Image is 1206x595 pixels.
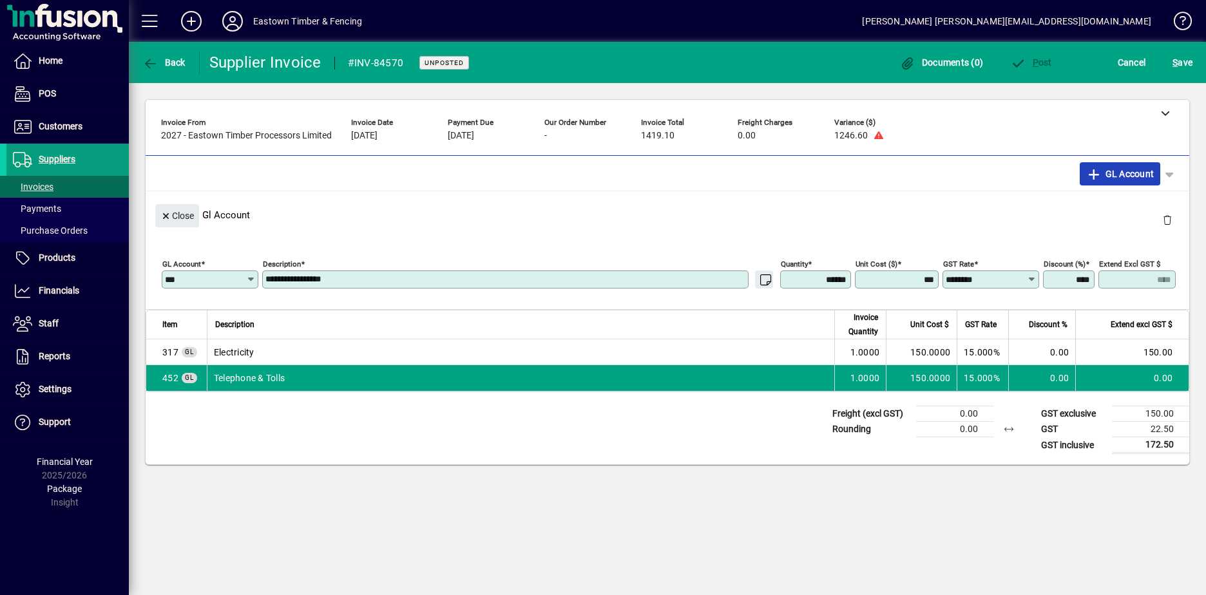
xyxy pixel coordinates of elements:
[1044,260,1086,269] mat-label: Discount (%)
[1029,317,1067,332] span: Discount %
[139,51,189,74] button: Back
[957,339,1008,365] td: 15.000%
[1172,52,1192,73] span: ave
[826,422,916,437] td: Rounding
[39,55,62,66] span: Home
[161,131,332,141] span: 2027 - Eastown Timber Processors Limited
[1086,164,1154,184] span: GL Account
[39,351,70,361] span: Reports
[957,365,1008,391] td: 15.000%
[6,373,129,406] a: Settings
[162,372,178,384] span: Telephone & Tolls
[13,225,88,236] span: Purchase Orders
[13,203,61,214] span: Payments
[1008,339,1075,365] td: 0.00
[253,11,362,32] div: Eastown Timber & Fencing
[448,131,474,141] span: [DATE]
[185,374,194,381] span: GL
[1080,162,1160,185] button: GL Account
[916,422,993,437] td: 0.00
[1118,52,1146,73] span: Cancel
[1112,422,1189,437] td: 22.50
[146,191,1189,238] div: Gl Account
[1164,3,1190,44] a: Knowledge Base
[215,317,254,332] span: Description
[899,57,983,68] span: Documents (0)
[1035,437,1112,453] td: GST inclusive
[641,131,675,141] span: 1419.10
[6,242,129,274] a: Products
[162,260,201,269] mat-label: GL Account
[185,348,194,355] span: GL
[1007,51,1055,74] button: Post
[425,59,464,67] span: Unposted
[544,131,547,141] span: -
[6,220,129,241] a: Purchase Orders
[1035,406,1112,422] td: GST exclusive
[1075,339,1189,365] td: 150.00
[6,78,129,110] a: POS
[1099,260,1160,269] mat-label: Extend excl GST $
[862,11,1151,32] div: [PERSON_NAME] [PERSON_NAME][EMAIL_ADDRESS][DOMAIN_NAME]
[162,317,178,332] span: Item
[155,204,199,227] button: Close
[6,111,129,143] a: Customers
[1172,57,1178,68] span: S
[37,457,93,467] span: Financial Year
[39,285,79,296] span: Financials
[47,484,82,494] span: Package
[1112,406,1189,422] td: 150.00
[212,10,253,33] button: Profile
[6,176,129,198] a: Invoices
[886,339,957,365] td: 150.0000
[39,121,82,131] span: Customers
[142,57,186,68] span: Back
[6,406,129,439] a: Support
[263,260,301,269] mat-label: Description
[916,406,993,422] td: 0.00
[39,417,71,427] span: Support
[39,88,56,99] span: POS
[351,131,378,141] span: [DATE]
[209,52,321,73] div: Supplier Invoice
[834,365,886,391] td: 1.0000
[1010,57,1052,68] span: ost
[1152,204,1183,235] button: Delete
[738,131,756,141] span: 0.00
[160,205,194,227] span: Close
[965,317,997,332] span: GST Rate
[910,317,949,332] span: Unit Cost $
[781,260,808,269] mat-label: Quantity
[834,131,868,141] span: 1246.60
[6,308,129,340] a: Staff
[843,310,878,339] span: Invoice Quantity
[1008,365,1075,391] td: 0.00
[162,346,178,359] span: Electricity
[152,209,202,221] app-page-header-button: Close
[6,341,129,373] a: Reports
[348,53,404,73] div: #INV-84570
[6,198,129,220] a: Payments
[1112,437,1189,453] td: 172.50
[207,365,834,391] td: Telephone & Tolls
[1152,214,1183,225] app-page-header-button: Delete
[1115,51,1149,74] button: Cancel
[129,51,200,74] app-page-header-button: Back
[6,275,129,307] a: Financials
[1033,57,1038,68] span: P
[39,154,75,164] span: Suppliers
[13,182,53,192] span: Invoices
[39,318,59,328] span: Staff
[1111,317,1172,332] span: Extend excl GST $
[943,260,974,269] mat-label: GST rate
[1169,51,1196,74] button: Save
[39,252,75,263] span: Products
[171,10,212,33] button: Add
[886,365,957,391] td: 150.0000
[207,339,834,365] td: Electricity
[6,45,129,77] a: Home
[856,260,897,269] mat-label: Unit Cost ($)
[896,51,986,74] button: Documents (0)
[1035,422,1112,437] td: GST
[39,384,72,394] span: Settings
